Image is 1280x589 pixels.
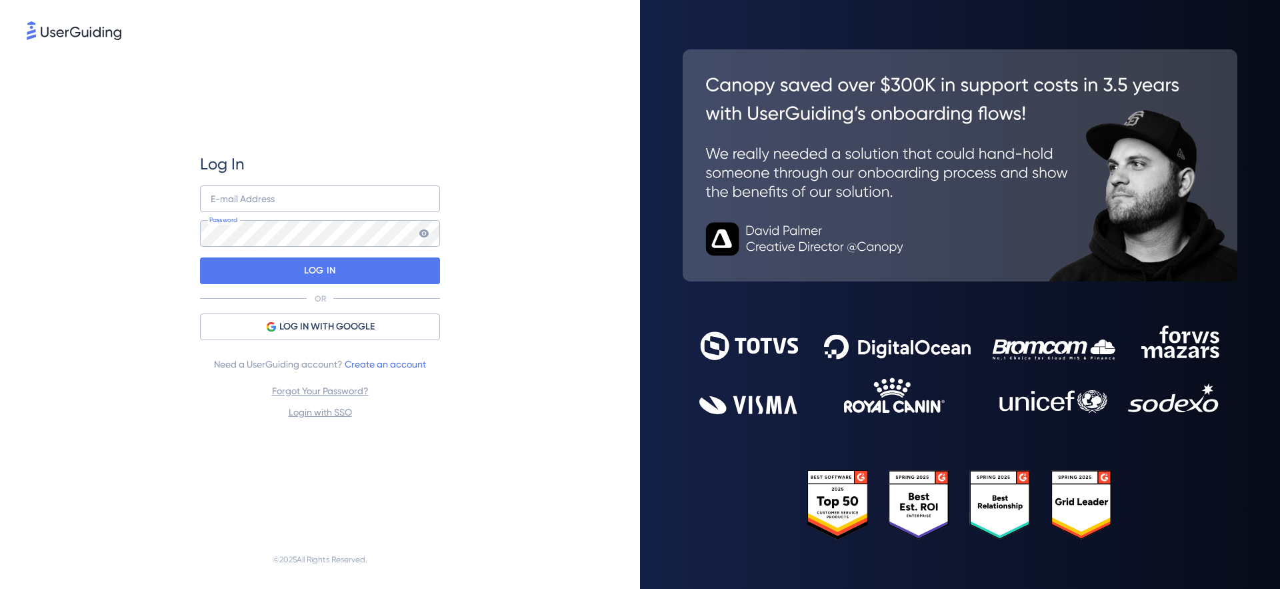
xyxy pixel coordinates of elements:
[214,356,426,372] span: Need a UserGuiding account?
[699,326,1221,414] img: 9302ce2ac39453076f5bc0f2f2ca889b.svg
[272,386,369,396] a: Forgot Your Password?
[345,359,426,370] a: Create an account
[200,153,245,175] span: Log In
[279,319,375,335] span: LOG IN WITH GOOGLE
[315,293,326,304] p: OR
[289,407,352,418] a: Login with SSO
[27,21,121,40] img: 8faab4ba6bc7696a72372aa768b0286c.svg
[683,49,1237,281] img: 26c0aa7c25a843aed4baddd2b5e0fa68.svg
[807,470,1113,540] img: 25303e33045975176eb484905ab012ff.svg
[273,552,367,568] span: © 2025 All Rights Reserved.
[304,260,335,281] p: LOG IN
[200,185,440,212] input: example@company.com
